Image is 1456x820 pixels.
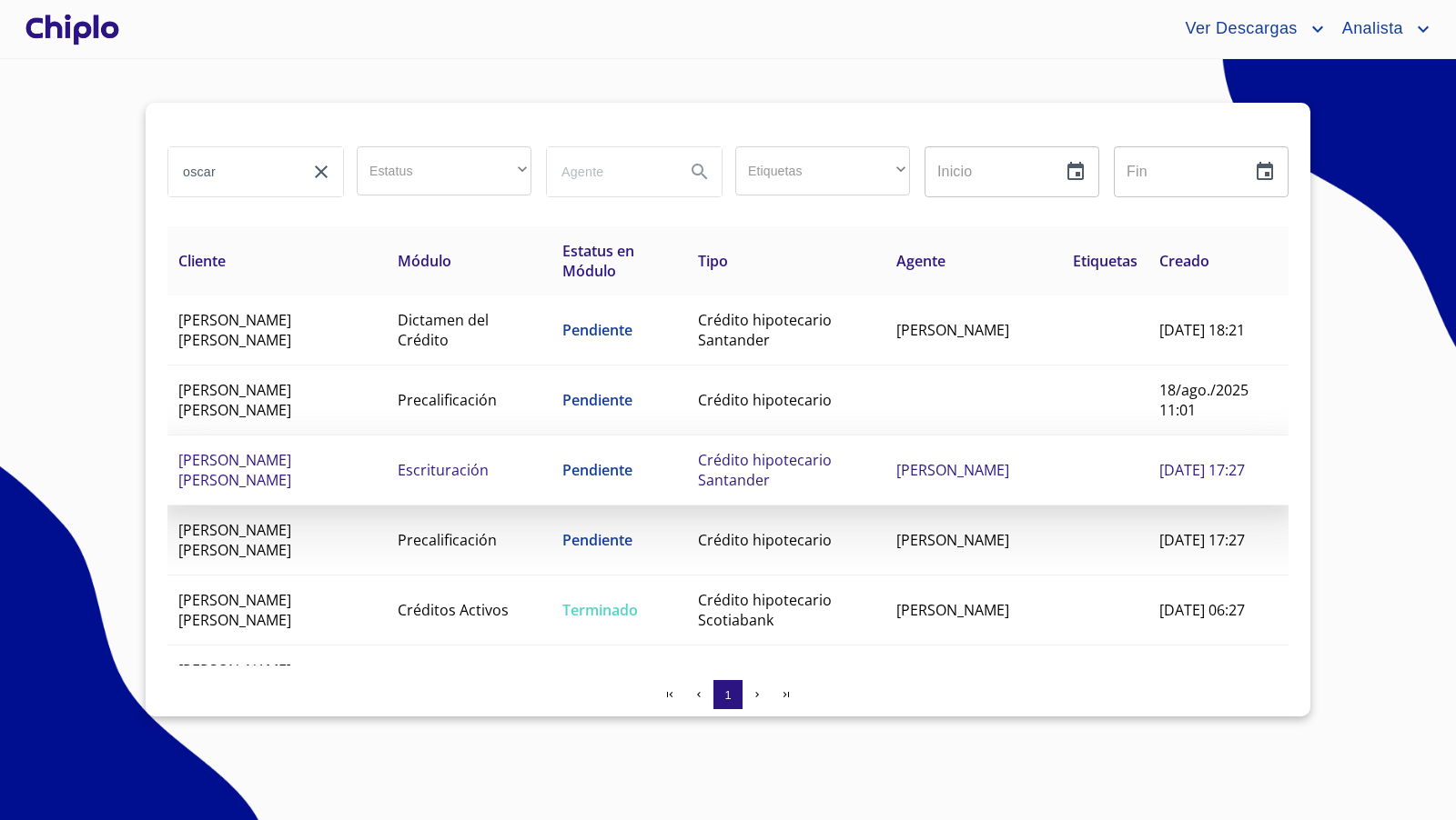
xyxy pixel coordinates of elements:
span: [PERSON_NAME] [PERSON_NAME] [178,590,291,630]
span: Pendiente [562,320,632,340]
span: Crédito hipotecario Scotiabank [698,590,832,630]
span: Estatus en Módulo [562,241,634,281]
span: Cliente [178,251,226,271]
span: Créditos Activos [398,600,509,620]
span: [DATE] 17:27 [1159,460,1245,480]
span: Crédito hipotecario [698,390,832,410]
span: Crédito hipotecario [698,530,832,550]
span: Pendiente [562,390,632,410]
span: Tipo [698,251,728,271]
span: Creado [1159,251,1209,271]
span: 18/ago./2025 11:01 [1159,380,1249,420]
span: Crédito hipotecario Santander [698,450,832,490]
span: Pendiente [562,460,632,480]
span: Etiquetas [1073,251,1137,271]
span: Precalificación [398,390,497,410]
span: Analista [1329,15,1412,44]
span: Terminado [562,600,638,620]
input: search [547,147,671,196]
span: Pendiente [562,530,632,550]
span: Precalificación [398,530,497,550]
div: ​ [735,146,910,195]
span: Ver Descargas [1171,15,1306,44]
span: [DATE] 18:21 [1159,320,1245,340]
input: search [168,147,292,196]
button: account of current user [1329,15,1434,44]
span: [PERSON_NAME] [896,320,1009,340]
button: 1 [713,680,743,709]
span: Agente [896,251,945,271]
span: [DATE] 06:27 [1159,600,1245,620]
span: [DATE] 17:27 [1159,530,1245,550]
span: [PERSON_NAME] [PERSON_NAME] [178,660,291,700]
span: [PERSON_NAME] [PERSON_NAME] [178,450,291,490]
button: account of current user [1171,15,1328,44]
span: [PERSON_NAME] [PERSON_NAME] [178,380,291,420]
span: 1 [724,688,731,702]
span: [PERSON_NAME] [PERSON_NAME] [178,310,291,350]
span: Módulo [398,251,451,271]
span: [PERSON_NAME] [896,600,1009,620]
button: clear input [299,150,343,194]
span: [PERSON_NAME] [PERSON_NAME] [178,520,291,560]
span: Escrituración [398,460,489,480]
span: Crédito hipotecario Santander [698,310,832,350]
button: Search [678,150,722,194]
span: Dictamen del Crédito [398,310,489,350]
span: [PERSON_NAME] [896,530,1009,550]
div: ​ [357,146,531,195]
span: [PERSON_NAME] [896,460,1009,480]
